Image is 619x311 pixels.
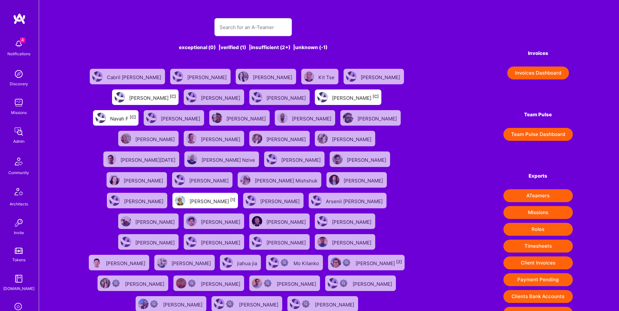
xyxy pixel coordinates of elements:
[503,223,573,236] button: Roles
[201,279,242,287] div: [PERSON_NAME]
[332,238,373,246] div: [PERSON_NAME]
[11,185,26,201] img: Architects
[170,170,235,190] a: User Avatar[PERSON_NAME]
[181,87,247,108] a: User Avatar[PERSON_NAME]
[109,175,119,185] img: User Avatar
[100,278,110,288] img: User Avatar
[188,279,196,287] img: Not Scrubbed
[253,72,294,81] div: [PERSON_NAME]
[247,211,312,232] a: User Avatar[PERSON_NAME]
[15,248,23,254] img: tokens
[175,175,185,185] img: User Avatar
[187,72,228,81] div: [PERSON_NAME]
[201,93,242,101] div: [PERSON_NAME]
[332,154,343,164] img: User Avatar
[12,256,26,263] div: Tokens
[356,258,402,267] div: [PERSON_NAME]
[338,108,403,128] a: User Avatar[PERSON_NAME]
[503,273,573,286] button: Payment Pending
[332,93,379,101] div: [PERSON_NAME]
[312,211,378,232] a: User Avatar[PERSON_NAME]
[8,169,29,176] div: Community
[341,66,407,87] a: User Avatar[PERSON_NAME]
[237,258,258,267] div: jiahua jia
[201,134,242,143] div: [PERSON_NAME]
[190,196,235,205] div: [PERSON_NAME]
[277,279,317,287] div: [PERSON_NAME]
[326,196,384,205] div: Arsenii [PERSON_NAME]
[312,87,384,108] a: User Avatar[PERSON_NAME][C]
[13,138,25,145] div: Admin
[135,217,176,225] div: [PERSON_NAME]
[343,113,353,123] img: User Avatar
[332,217,373,225] div: [PERSON_NAME]
[315,300,356,308] div: [PERSON_NAME]
[226,300,234,308] img: Not Scrubbed
[161,114,201,122] div: [PERSON_NAME]
[503,173,573,179] h4: Exports
[503,240,573,253] button: Timesheets
[267,154,277,164] img: User Avatar
[101,149,182,170] a: User Avatar[PERSON_NAME][DATE]
[129,93,176,101] div: [PERSON_NAME]
[294,258,320,267] div: Mo Kilanko
[91,257,102,268] img: User Avatar
[173,71,183,82] img: User Avatar
[266,238,307,246] div: [PERSON_NAME]
[171,258,212,267] div: [PERSON_NAME]
[220,19,287,36] input: Search for an A-Teamer
[332,134,373,143] div: [PERSON_NAME]
[503,206,573,219] button: Missions
[269,257,279,268] img: User Avatar
[323,273,398,294] a: User AvatarNot Scrubbed[PERSON_NAME]
[312,128,378,149] a: User Avatar[PERSON_NAME]
[12,272,25,285] img: guide book
[86,252,152,273] a: User Avatar[PERSON_NAME]
[106,258,147,267] div: [PERSON_NAME]
[230,197,235,202] sup: [1]
[344,176,384,184] div: [PERSON_NAME]
[176,278,186,288] img: User Avatar
[10,201,28,207] div: Architects
[189,176,230,184] div: [PERSON_NAME]
[146,113,157,123] img: User Avatar
[175,195,185,206] img: User Avatar
[252,92,262,102] img: User Avatar
[186,92,197,102] img: User Avatar
[302,300,310,308] img: Not Scrubbed
[201,238,242,246] div: [PERSON_NAME]
[255,176,319,184] div: [PERSON_NAME] Mishshuk
[121,133,131,144] img: User Avatar
[260,196,301,205] div: [PERSON_NAME]
[125,279,166,287] div: [PERSON_NAME]
[20,37,25,43] span: 4
[141,108,207,128] a: User Avatar[PERSON_NAME]
[109,195,120,206] img: User Avatar
[252,133,262,144] img: User Avatar
[186,237,197,247] img: User Avatar
[120,155,177,163] div: [PERSON_NAME][DATE]
[503,128,573,141] button: Team Pulse Dashboard
[226,114,267,122] div: [PERSON_NAME]
[304,71,314,82] img: User Avatar
[247,273,323,294] a: User AvatarNot Scrubbed[PERSON_NAME]
[168,66,233,87] a: User Avatar[PERSON_NAME]
[266,134,307,143] div: [PERSON_NAME]
[503,290,573,303] button: Clients Bank Accounts
[171,273,247,294] a: User AvatarNot Scrubbed[PERSON_NAME]
[7,50,30,57] div: Notifications
[396,259,402,264] sup: [2]
[181,232,247,252] a: User Avatar[PERSON_NAME]
[340,279,347,287] img: Not Scrubbed
[246,195,256,206] img: User Avatar
[235,170,324,190] a: User Avatar[PERSON_NAME] Mishshuk
[107,72,162,81] div: Cabril [PERSON_NAME]
[361,72,401,81] div: [PERSON_NAME]
[106,154,116,164] img: User Avatar
[130,115,136,119] sup: [C]
[306,190,389,211] a: User AvatarArsenii [PERSON_NAME]
[252,237,262,247] img: User Avatar
[247,232,312,252] a: User Avatar[PERSON_NAME]
[325,252,407,273] a: User AvatarNot Scrubbed[PERSON_NAME][2]
[138,299,149,309] img: User Avatar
